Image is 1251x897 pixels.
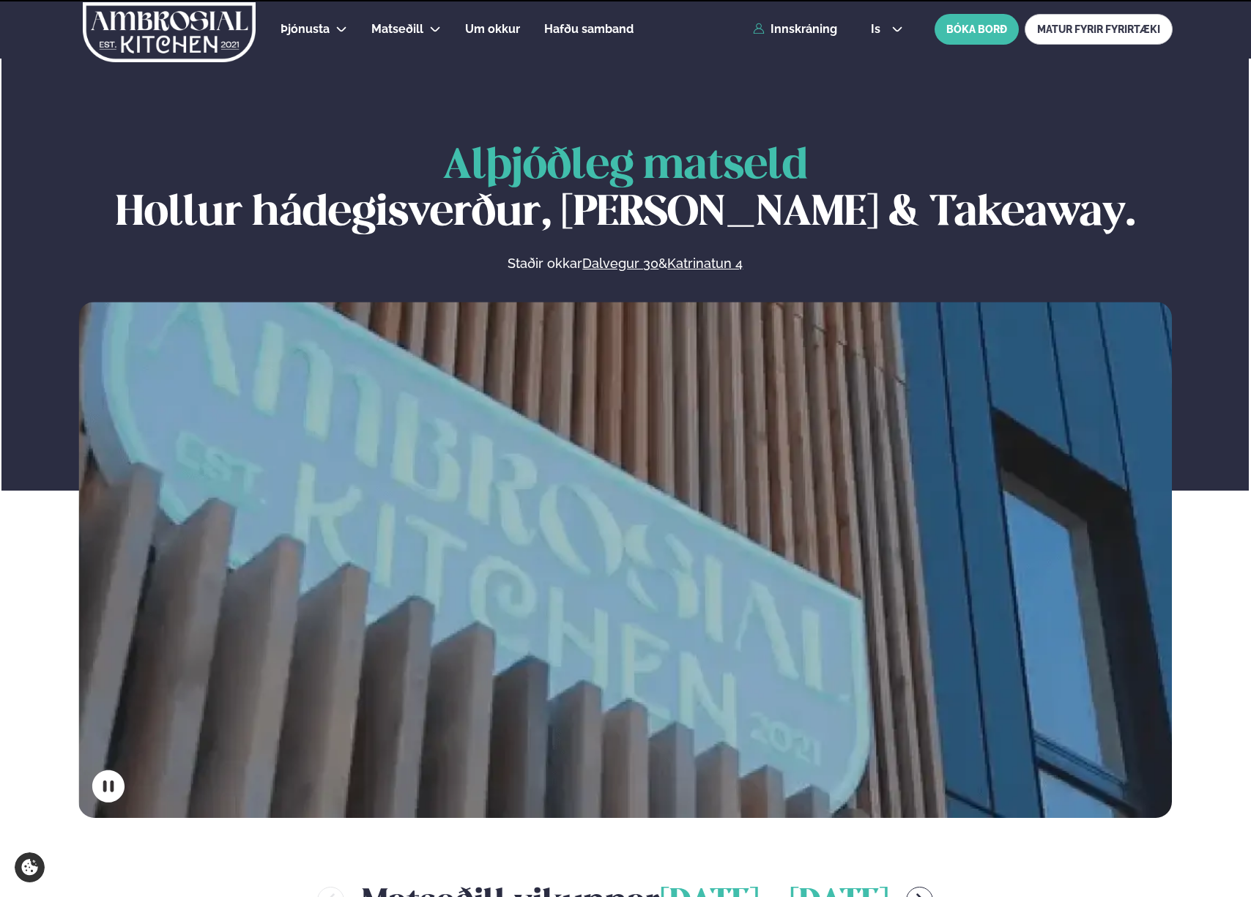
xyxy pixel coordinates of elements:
[544,22,634,36] span: Hafðu samband
[15,852,45,882] a: Cookie settings
[78,144,1172,237] h1: Hollur hádegisverður, [PERSON_NAME] & Takeaway.
[465,22,520,36] span: Um okkur
[667,255,743,272] a: Katrinatun 4
[544,21,634,38] a: Hafðu samband
[753,23,837,36] a: Innskráning
[371,21,423,38] a: Matseðill
[1025,14,1173,45] a: MATUR FYRIR FYRIRTÆKI
[859,23,914,35] button: is
[465,21,520,38] a: Um okkur
[281,22,330,36] span: Þjónusta
[935,14,1019,45] button: BÓKA BORÐ
[443,146,808,187] span: Alþjóðleg matseld
[871,23,885,35] span: is
[281,21,330,38] a: Þjónusta
[82,2,257,62] img: logo
[371,22,423,36] span: Matseðill
[349,255,902,272] p: Staðir okkar &
[582,255,658,272] a: Dalvegur 30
